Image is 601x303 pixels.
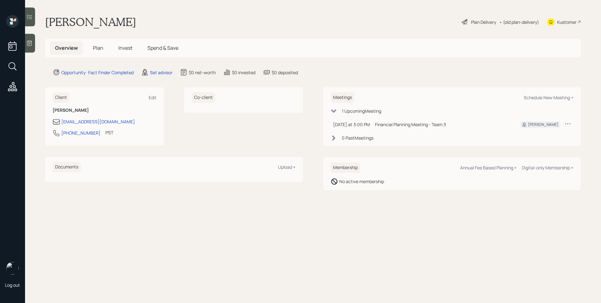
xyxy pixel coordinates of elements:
div: No active membership [339,178,384,185]
div: $0 net-worth [189,69,216,76]
h1: [PERSON_NAME] [45,15,136,29]
div: $0 invested [232,69,255,76]
div: • (old plan-delivery) [499,19,539,25]
div: Kustomer [557,19,577,25]
div: [PERSON_NAME] [528,122,558,127]
h6: Co-client [192,92,215,103]
div: Edit [149,95,157,100]
div: Upload + [278,164,295,170]
div: Schedule New Meeting + [524,95,573,100]
div: 0 Past Meeting s [342,135,373,141]
div: Set advisor [150,69,172,76]
div: [EMAIL_ADDRESS][DOMAIN_NAME] [61,118,135,125]
div: [DATE] at 3:00 PM [333,121,370,128]
div: Financial Planning Meeting - Team 3 [375,121,511,128]
div: Annual Fee Based Planning + [460,165,517,171]
div: [PHONE_NUMBER] [61,130,100,136]
h6: Documents [53,162,81,172]
span: Plan [93,44,103,51]
h6: Membership [331,162,360,173]
h6: [PERSON_NAME] [53,108,157,113]
div: Opportunity · Fact Finder Completed [61,69,134,76]
div: Digital-only Membership + [522,165,573,171]
h6: Meetings [331,92,354,103]
div: $0 deposited [272,69,298,76]
div: Plan Delivery [471,19,496,25]
div: Log out [5,282,20,288]
span: Invest [118,44,132,51]
h6: Client [53,92,69,103]
div: PST [105,129,113,136]
span: Overview [55,44,78,51]
div: 1 Upcoming Meeting [342,108,381,114]
img: james-distasi-headshot.png [6,262,19,275]
span: Spend & Save [147,44,178,51]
